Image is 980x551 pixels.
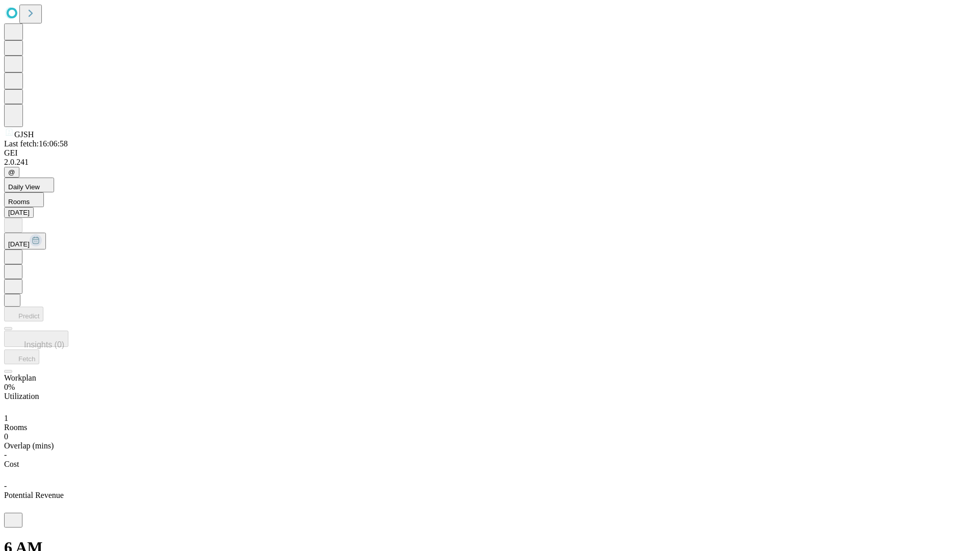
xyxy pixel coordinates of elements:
div: GEI [4,148,976,158]
span: @ [8,168,15,176]
span: GJSH [14,130,34,139]
span: 0 [4,432,8,441]
span: Insights (0) [24,340,64,349]
button: [DATE] [4,233,46,249]
div: 2.0.241 [4,158,976,167]
button: [DATE] [4,207,34,218]
span: Workplan [4,373,36,382]
button: Fetch [4,349,39,364]
span: Overlap (mins) [4,441,54,450]
span: [DATE] [8,240,30,248]
span: - [4,450,7,459]
span: Rooms [8,198,30,206]
span: Rooms [4,423,27,432]
span: Last fetch: 16:06:58 [4,139,68,148]
span: 1 [4,414,8,422]
span: Daily View [8,183,40,191]
button: Insights (0) [4,331,68,347]
span: Utilization [4,392,39,400]
span: - [4,482,7,490]
button: @ [4,167,19,178]
button: Rooms [4,192,44,207]
button: Predict [4,307,43,321]
span: Potential Revenue [4,491,64,499]
button: Daily View [4,178,54,192]
span: Cost [4,460,19,468]
span: 0% [4,383,15,391]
